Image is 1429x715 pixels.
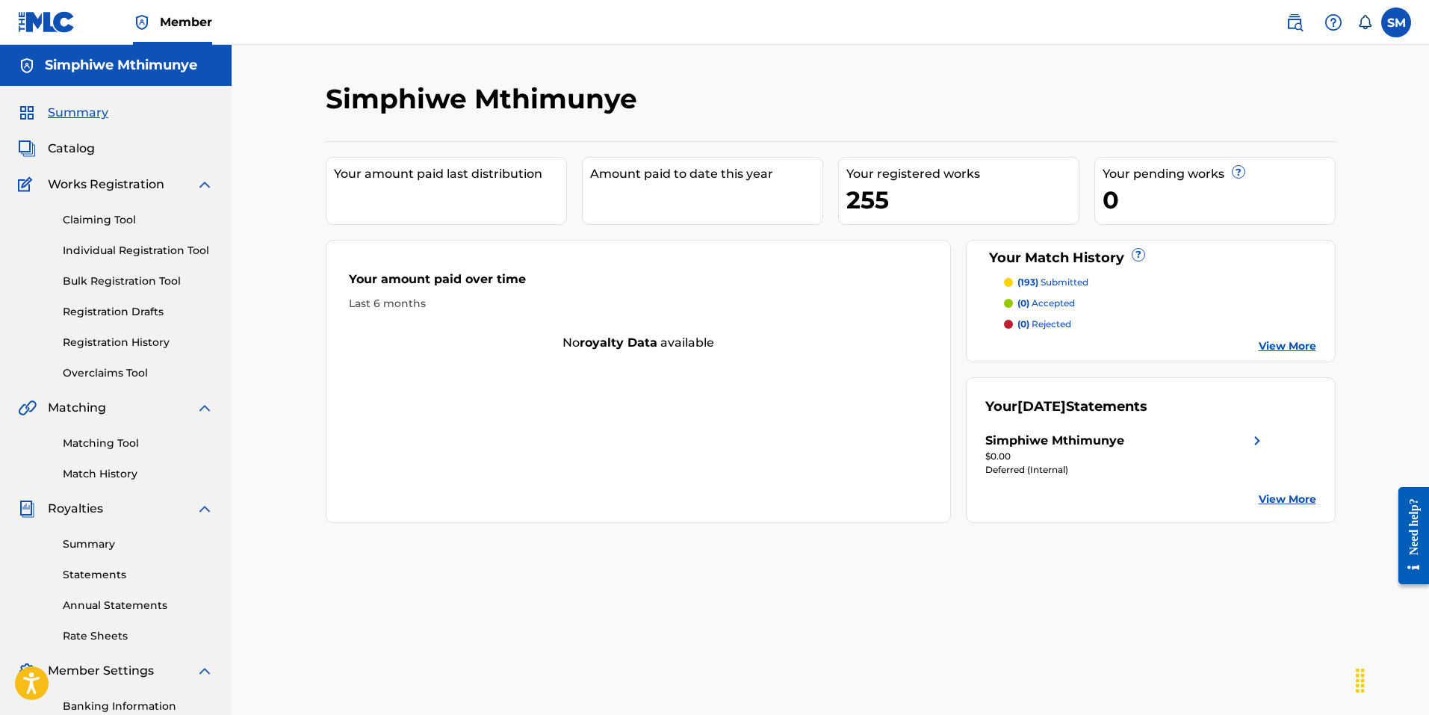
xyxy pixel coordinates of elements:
a: (0) rejected [1004,318,1316,331]
a: Annual Statements [63,598,214,613]
div: Your amount paid last distribution [334,165,566,183]
img: Accounts [18,57,36,75]
img: Summary [18,104,36,122]
a: View More [1259,492,1316,507]
img: expand [196,399,214,417]
img: Catalog [18,140,36,158]
span: Royalties [48,500,103,518]
h2: Simphiwe Mthimunye [326,82,645,116]
img: expand [196,662,214,680]
div: Your amount paid over time [349,270,929,296]
a: Registration History [63,335,214,350]
p: submitted [1017,276,1088,289]
span: Catalog [48,140,95,158]
h5: Simphiwe Mthimunye [45,57,197,74]
img: Matching [18,399,37,417]
a: Registration Drafts [63,304,214,320]
div: 0 [1103,183,1335,217]
a: Statements [63,567,214,583]
div: User Menu [1381,7,1411,37]
iframe: Chat Widget [1354,643,1429,715]
img: search [1286,13,1304,31]
img: help [1324,13,1342,31]
img: Member Settings [18,662,36,680]
span: ? [1233,166,1244,178]
img: Works Registration [18,176,37,194]
div: Drag [1348,658,1372,703]
strong: royalty data [580,335,657,350]
span: Summary [48,104,108,122]
a: Summary [63,536,214,552]
a: Claiming Tool [63,212,214,228]
img: expand [196,176,214,194]
a: Simphiwe Mthimunyeright chevron icon$0.00Deferred (Internal) [985,432,1266,477]
a: Bulk Registration Tool [63,273,214,289]
img: Royalties [18,500,36,518]
a: SummarySummary [18,104,108,122]
div: Last 6 months [349,296,929,312]
a: View More [1259,338,1316,354]
img: Top Rightsholder [133,13,151,31]
span: [DATE] [1017,398,1066,415]
p: accepted [1017,297,1075,310]
img: expand [196,500,214,518]
div: 255 [846,183,1079,217]
a: Individual Registration Tool [63,243,214,259]
div: Your Statements [985,397,1147,417]
span: (0) [1017,318,1029,329]
div: Help [1318,7,1348,37]
span: Member [160,13,212,31]
div: Your Match History [985,248,1316,268]
a: Match History [63,466,214,482]
span: Works Registration [48,176,164,194]
div: Notifications [1357,15,1372,30]
a: Matching Tool [63,436,214,451]
img: right chevron icon [1248,432,1266,450]
div: Your registered works [846,165,1079,183]
span: Member Settings [48,662,154,680]
a: Banking Information [63,699,214,714]
span: ? [1132,249,1144,261]
a: Overclaims Tool [63,365,214,381]
a: Rate Sheets [63,628,214,644]
div: Your pending works [1103,165,1335,183]
a: Public Search [1280,7,1309,37]
iframe: Resource Center [1387,475,1429,595]
div: $0.00 [985,450,1266,463]
img: MLC Logo [18,11,75,33]
div: No available [326,334,951,352]
span: (0) [1017,297,1029,309]
div: Amount paid to date this year [590,165,822,183]
p: rejected [1017,318,1071,331]
span: (193) [1017,276,1038,288]
span: Matching [48,399,106,417]
a: (0) accepted [1004,297,1316,310]
a: CatalogCatalog [18,140,95,158]
a: (193) submitted [1004,276,1316,289]
div: Simphiwe Mthimunye [985,432,1124,450]
div: Deferred (Internal) [985,463,1266,477]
